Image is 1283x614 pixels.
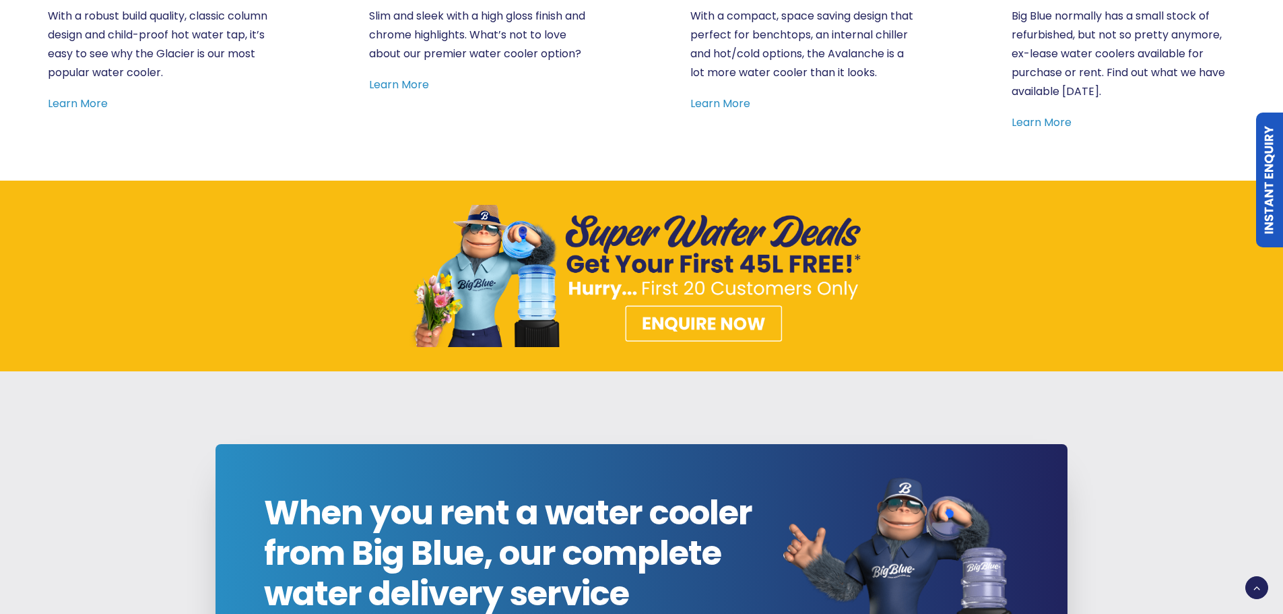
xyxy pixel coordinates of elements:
a: Learn More [690,96,750,111]
a: Learn More [369,77,429,92]
p: With a compact, space saving design that perfect for benchtops, an internal chiller and hot/cold ... [690,7,914,82]
iframe: Chatbot [1194,525,1264,595]
a: Learn More [1012,115,1072,130]
p: Slim and sleek with a high gloss finish and chrome highlights. What’s not to love about our premi... [369,7,593,63]
a: Instant Enquiry [1256,113,1283,247]
p: With a robust build quality, classic column design and child-proof hot water tap, it’s easy to se... [48,7,271,82]
p: Big Blue normally has a small stock of refurbished, but not so pretty anymore, ex-lease water coo... [1012,7,1235,101]
a: Learn More [48,96,108,111]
